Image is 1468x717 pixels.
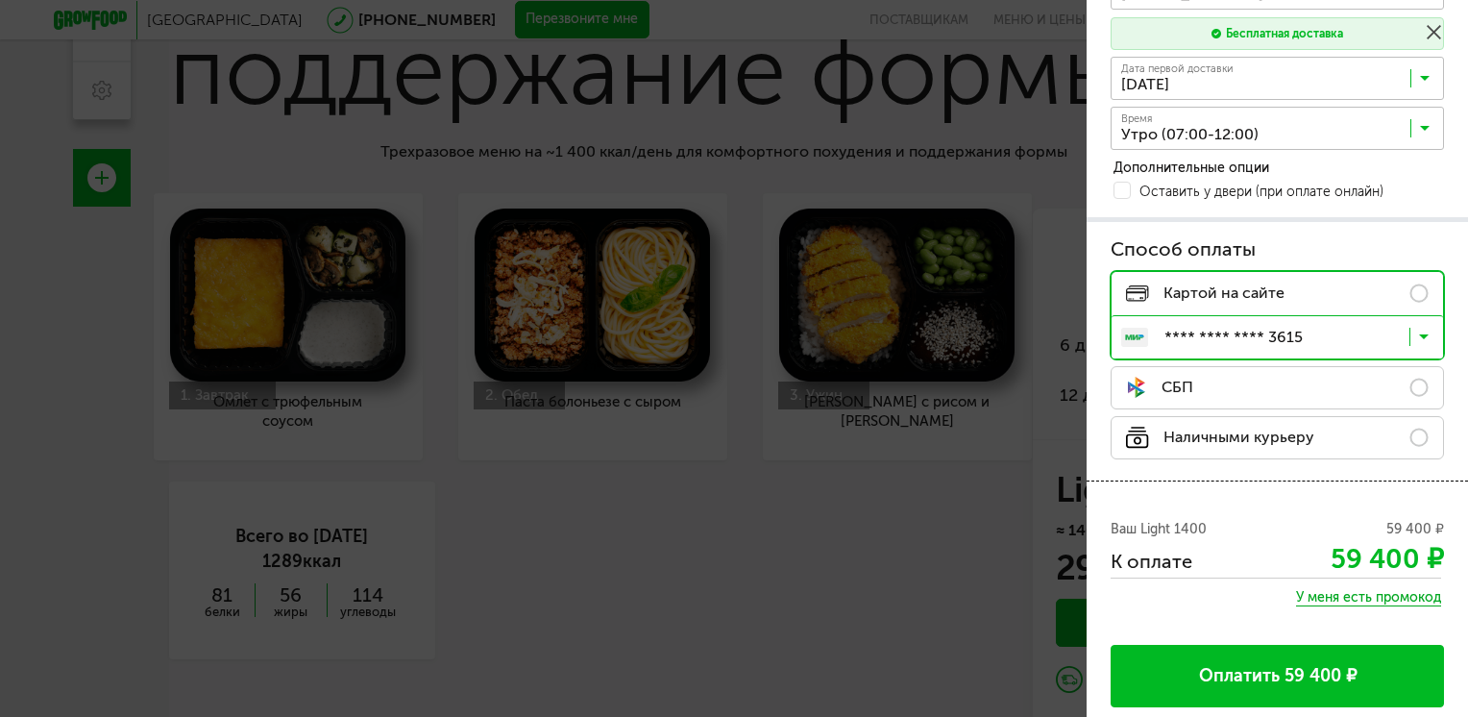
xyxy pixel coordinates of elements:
[1121,113,1152,124] span: Время
[1126,427,1314,449] span: Наличными курьеру
[1111,552,1192,571] h3: К оплате
[1113,160,1444,176] div: Дополнительные опции
[1386,520,1444,539] span: 59 400 ₽
[1111,645,1444,707] button: Оплатить 59 400 ₽
[1126,284,1284,302] span: Картой на сайте
[1111,236,1444,263] h3: Способ оплаты
[1296,589,1441,606] span: У меня есть промокод
[1126,377,1193,398] span: СБП
[1226,25,1343,42] div: Бесплатная доставка
[1121,63,1234,74] span: Дата первой доставки
[1126,377,1147,398] img: sbp-pay.a0b1cb1.svg
[1139,185,1383,199] span: Оставить у двери (при оплате онлайн)
[1111,520,1207,539] span: Ваш Light 1400
[1331,547,1444,571] div: 59 400 ₽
